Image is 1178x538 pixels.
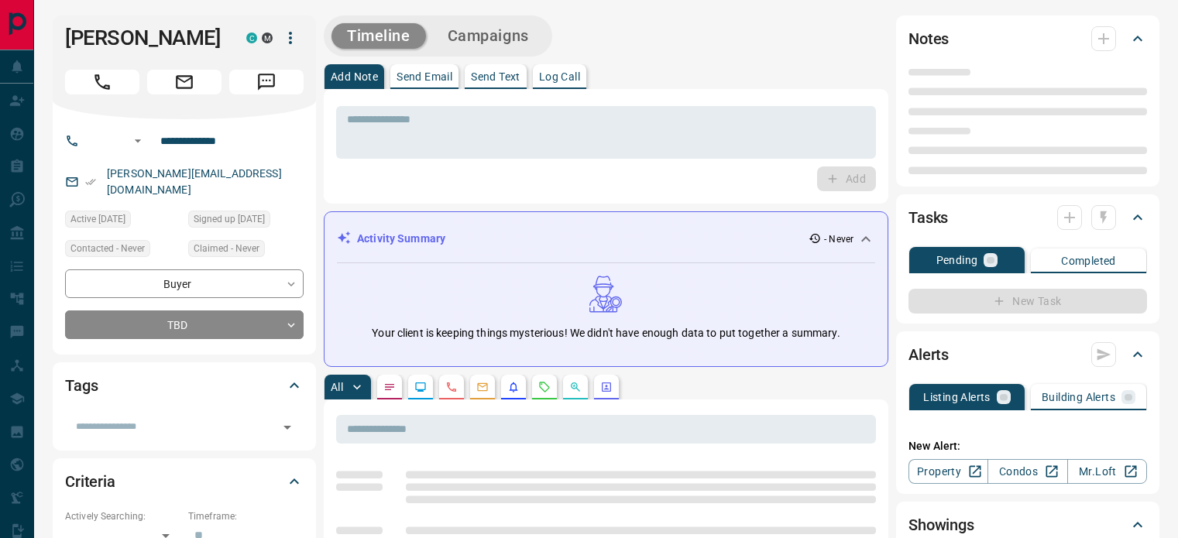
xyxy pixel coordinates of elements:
[538,381,551,393] svg: Requests
[908,512,974,537] h2: Showings
[908,342,949,367] h2: Alerts
[188,211,304,232] div: Wed Sep 11 2013
[414,381,427,393] svg: Lead Browsing Activity
[432,23,544,49] button: Campaigns
[923,392,991,403] p: Listing Alerts
[476,381,489,393] svg: Emails
[1067,459,1147,484] a: Mr.Loft
[908,459,988,484] a: Property
[331,382,343,392] p: All
[188,509,304,523] p: Timeframe:
[383,381,396,393] svg: Notes
[1061,255,1116,266] p: Completed
[262,33,273,43] div: mrloft.ca
[65,463,304,500] div: Criteria
[194,241,259,256] span: Claimed - Never
[65,367,304,404] div: Tags
[107,167,282,196] a: [PERSON_NAME][EMAIL_ADDRESS][DOMAIN_NAME]
[65,211,180,232] div: Fri Feb 16 2024
[65,26,223,50] h1: [PERSON_NAME]
[908,20,1147,57] div: Notes
[539,71,580,82] p: Log Call
[908,26,949,51] h2: Notes
[65,70,139,94] span: Call
[65,509,180,523] p: Actively Searching:
[908,336,1147,373] div: Alerts
[65,310,304,339] div: TBD
[507,381,520,393] svg: Listing Alerts
[908,438,1147,454] p: New Alert:
[397,71,452,82] p: Send Email
[331,23,426,49] button: Timeline
[85,176,96,187] svg: Email Verified
[246,33,257,43] div: condos.ca
[908,205,948,230] h2: Tasks
[65,269,304,298] div: Buyer
[1042,392,1115,403] p: Building Alerts
[471,71,520,82] p: Send Text
[936,255,978,266] p: Pending
[824,232,853,246] p: - Never
[337,224,875,253] div: Activity Summary- Never
[276,416,298,438] button: Open
[194,211,265,227] span: Signed up [DATE]
[147,70,222,94] span: Email
[70,211,125,227] span: Active [DATE]
[372,325,840,341] p: Your client is keeping things mysterious! We didn't have enough data to put together a summary.
[987,459,1067,484] a: Condos
[908,199,1147,236] div: Tasks
[357,231,445,247] p: Activity Summary
[600,381,613,393] svg: Agent Actions
[445,381,458,393] svg: Calls
[331,71,378,82] p: Add Note
[229,70,304,94] span: Message
[65,469,115,494] h2: Criteria
[70,241,145,256] span: Contacted - Never
[65,373,98,398] h2: Tags
[129,132,147,150] button: Open
[569,381,582,393] svg: Opportunities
